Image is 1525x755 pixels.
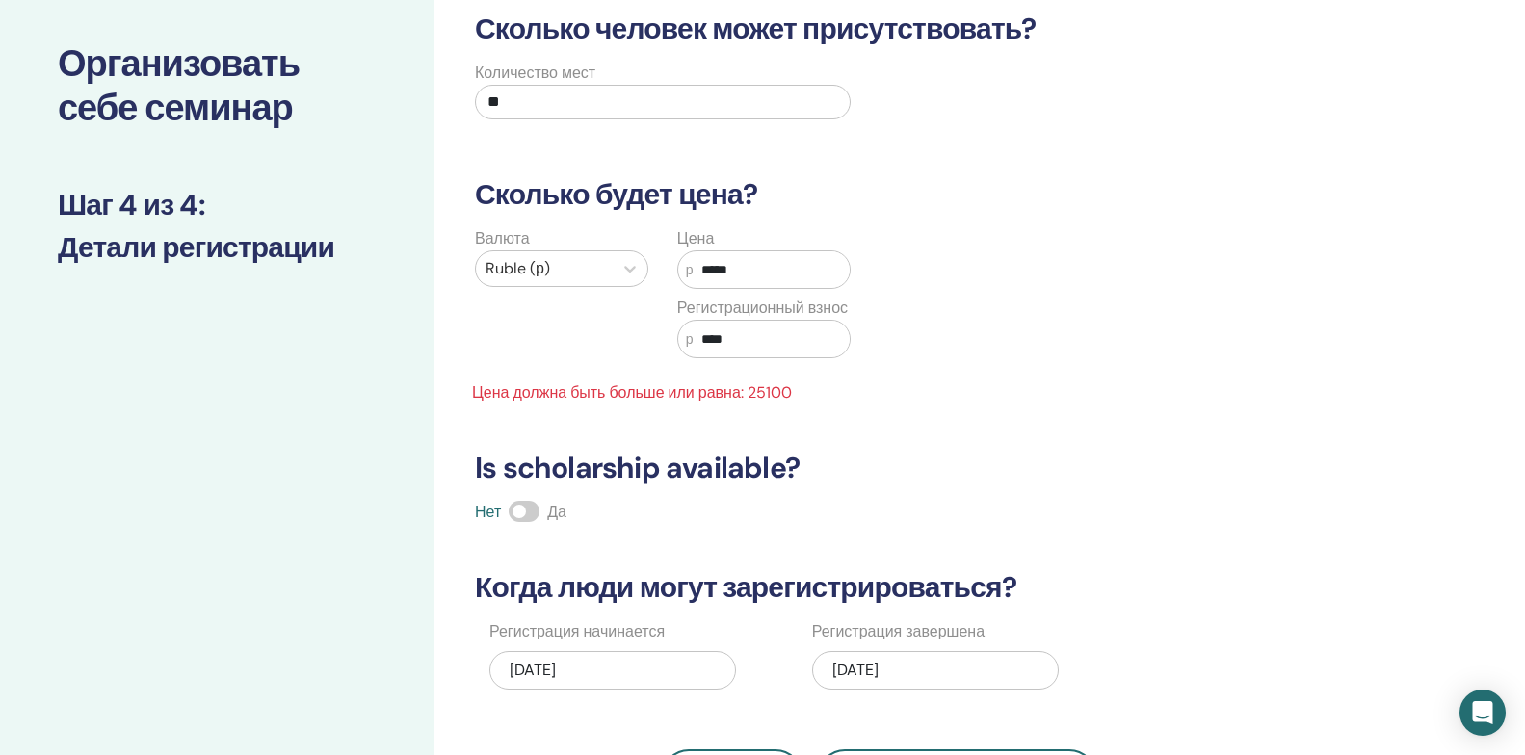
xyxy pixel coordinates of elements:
h3: Детали регистрации [58,230,376,265]
span: Нет [475,502,501,522]
span: Да [547,502,566,522]
div: [DATE] [489,651,736,690]
label: Количество мест [475,62,595,85]
div: [DATE] [812,651,1059,690]
label: Регистрационный взнос [677,297,848,320]
h3: Is scholarship available? [463,451,1295,485]
span: р [686,260,694,280]
label: Валюта [475,227,530,250]
label: Регистрация начинается [489,620,665,643]
h2: Организовать себе семинар [58,42,376,130]
h3: Когда люди могут зарегистрироваться? [463,570,1295,605]
label: Регистрация завершена [812,620,985,643]
span: Цена должна быть больше или равна: 25100 [460,381,865,404]
h3: Сколько человек может присутствовать? [463,12,1295,46]
h3: Сколько будет цена? [463,177,1295,212]
label: Цена [677,227,714,250]
span: р [686,329,694,350]
h3: Шаг 4 из 4 : [58,188,376,222]
div: Open Intercom Messenger [1459,690,1506,736]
